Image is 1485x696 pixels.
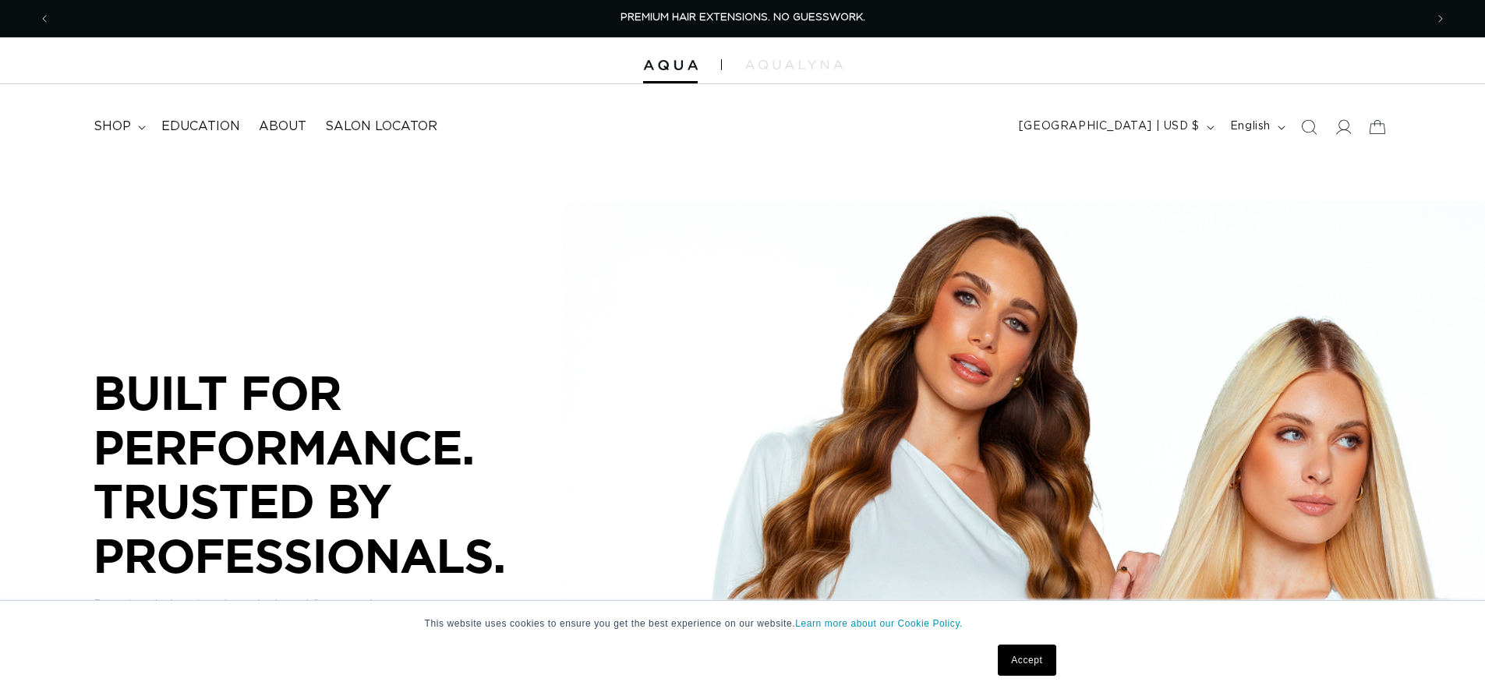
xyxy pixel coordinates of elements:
[84,109,152,144] summary: shop
[1230,118,1271,135] span: English
[94,118,131,135] span: shop
[161,118,240,135] span: Education
[745,60,843,69] img: aqualyna.com
[152,109,249,144] a: Education
[1019,118,1200,135] span: [GEOGRAPHIC_DATA] | USD $
[259,118,306,135] span: About
[998,645,1055,676] a: Accept
[94,595,561,652] p: Premium hair extensions designed for seamless blends, consistent results, and performance you can...
[643,60,698,71] img: Aqua Hair Extensions
[795,618,963,629] a: Learn more about our Cookie Policy.
[249,109,316,144] a: About
[425,617,1061,631] p: This website uses cookies to ensure you get the best experience on our website.
[325,118,437,135] span: Salon Locator
[27,4,62,34] button: Previous announcement
[621,12,865,23] span: PREMIUM HAIR EXTENSIONS. NO GUESSWORK.
[1423,4,1458,34] button: Next announcement
[94,366,561,582] p: BUILT FOR PERFORMANCE. TRUSTED BY PROFESSIONALS.
[1009,112,1221,142] button: [GEOGRAPHIC_DATA] | USD $
[1292,110,1326,144] summary: Search
[1221,112,1292,142] button: English
[316,109,447,144] a: Salon Locator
